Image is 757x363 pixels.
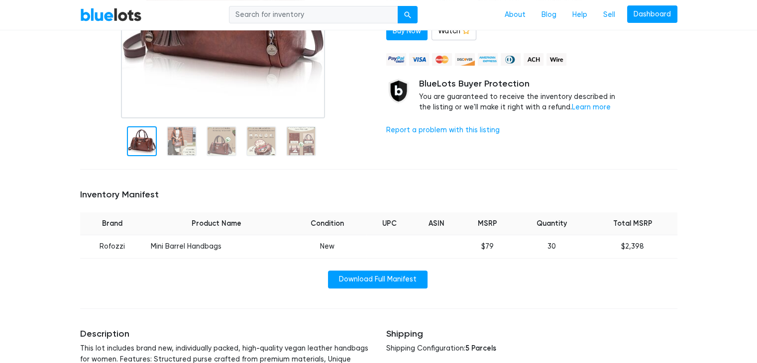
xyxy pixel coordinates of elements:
[288,212,366,235] th: Condition
[386,126,500,134] a: Report a problem with this listing
[288,235,366,259] td: New
[588,235,677,259] td: $2,398
[501,53,521,66] img: diners_club-c48f30131b33b1bb0e5d0e2dbd43a8bea4cb12cb2961413e2f4250e06c020426.png
[80,189,677,200] h5: Inventory Manifest
[366,212,412,235] th: UPC
[515,212,588,235] th: Quantity
[80,212,145,235] th: Brand
[465,344,496,353] span: 5 Parcels
[145,235,288,259] td: Mini Barrel Handbags
[455,53,475,66] img: discover-82be18ecfda2d062aad2762c1ca80e2d36a4073d45c9e0ffae68cd515fbd3d32.png
[386,22,428,40] a: Buy Now
[386,343,677,354] p: Shipping Configuration:
[546,53,566,66] img: wire-908396882fe19aaaffefbd8e17b12f2f29708bd78693273c0e28e3a24408487f.png
[229,6,398,24] input: Search for inventory
[80,329,371,340] h5: Description
[80,235,145,259] td: Rofozzi
[534,5,564,24] a: Blog
[328,271,428,288] a: Download Full Manifest
[588,212,677,235] th: Total MSRP
[595,5,623,24] a: Sell
[460,235,515,259] td: $79
[145,212,288,235] th: Product Name
[412,212,460,235] th: ASIN
[432,22,476,40] a: Watch
[497,5,534,24] a: About
[432,53,452,66] img: mastercard-42073d1d8d11d6635de4c079ffdb20a4f30a903dc55d1612383a1b395dd17f39.png
[80,7,142,22] a: BlueLots
[386,329,677,340] h5: Shipping
[409,53,429,66] img: visa-79caf175f036a155110d1892330093d4c38f53c55c9ec9e2c3a54a56571784bb.png
[572,103,611,111] a: Learn more
[478,53,498,66] img: american_express-ae2a9f97a040b4b41f6397f7637041a5861d5f99d0716c09922aba4e24c8547d.png
[460,212,515,235] th: MSRP
[419,79,627,90] h5: BlueLots Buyer Protection
[564,5,595,24] a: Help
[386,53,406,66] img: paypal_credit-80455e56f6e1299e8d57f40c0dcee7b8cd4ae79b9eccbfc37e2480457ba36de9.png
[515,235,588,259] td: 30
[386,79,411,103] img: buyer_protection_shield-3b65640a83011c7d3ede35a8e5a80bfdfaa6a97447f0071c1475b91a4b0b3d01.png
[419,79,627,113] div: You are guaranteed to receive the inventory described in the listing or we'll make it right with ...
[524,53,543,66] img: ach-b7992fed28a4f97f893c574229be66187b9afb3f1a8d16a4691d3d3140a8ab00.png
[627,5,677,23] a: Dashboard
